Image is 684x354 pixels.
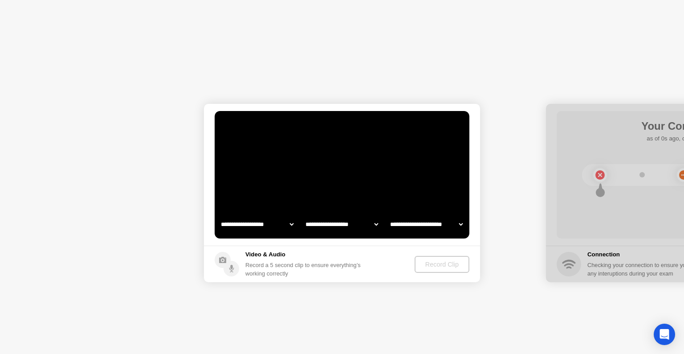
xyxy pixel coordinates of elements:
div: Record a 5 second clip to ensure everything’s working correctly [245,261,364,278]
h5: Video & Audio [245,250,364,259]
select: Available cameras [219,215,295,233]
select: Available speakers [304,215,380,233]
div: Record Clip [418,261,466,268]
select: Available microphones [388,215,464,233]
button: Record Clip [415,256,469,273]
div: Open Intercom Messenger [654,324,675,345]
